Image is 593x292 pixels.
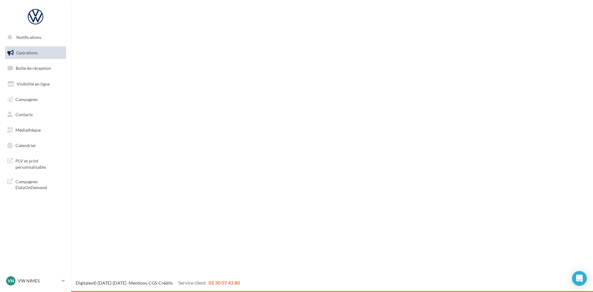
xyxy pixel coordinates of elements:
a: PLV et print personnalisable [4,154,67,172]
span: Calendrier [15,143,36,148]
a: Digitaleo [76,280,93,286]
a: Boîte de réception [4,61,67,75]
a: Campagnes DataOnDemand [4,175,67,193]
span: Campagnes DataOnDemand [15,177,64,191]
a: Mentions [129,280,147,286]
a: Contacts [4,108,67,121]
a: CGS [149,280,157,286]
span: Contacts [15,112,33,117]
a: Campagnes [4,93,67,106]
a: VN VW NIMES [5,275,66,287]
a: Calendrier [4,139,67,152]
span: Visibilité en ligne [17,81,50,87]
span: Campagnes [15,96,38,102]
span: VN [8,278,14,284]
a: Visibilité en ligne [4,78,67,91]
div: Open Intercom Messenger [572,271,587,286]
span: 02 30 07 43 80 [208,280,240,286]
p: VW NIMES [18,278,59,284]
span: Boîte de réception [16,66,51,71]
button: Notifications [4,31,65,44]
a: Opérations [4,46,67,59]
a: Médiathèque [4,124,67,137]
a: Crédits [158,280,173,286]
span: Médiathèque [15,127,41,133]
span: Notifications [16,35,41,40]
span: © [DATE]-[DATE] - - - [76,280,240,286]
span: Opérations [16,50,38,55]
span: PLV et print personnalisable [15,157,64,170]
span: Service client [178,280,206,286]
